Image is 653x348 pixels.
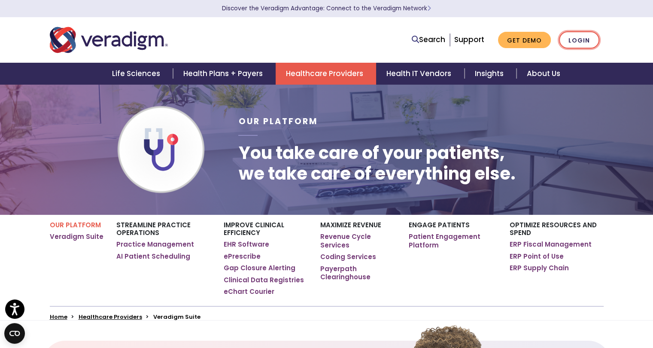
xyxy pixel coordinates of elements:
[465,63,516,85] a: Insights
[489,287,643,338] iframe: Drift Chat Widget
[427,4,431,12] span: Learn More
[320,232,395,249] a: Revenue Cycle Services
[238,116,318,127] span: Our Platform
[116,252,190,261] a: AI Patient Scheduling
[498,32,551,49] a: Get Demo
[224,264,295,272] a: Gap Closure Alerting
[224,240,269,249] a: EHR Software
[50,26,168,54] img: Veradigm logo
[79,313,142,321] a: Healthcare Providers
[376,63,464,85] a: Health IT Vendors
[50,313,67,321] a: Home
[102,63,173,85] a: Life Sciences
[320,265,395,281] a: Payerpath Clearinghouse
[320,253,376,261] a: Coding Services
[50,232,103,241] a: Veradigm Suite
[510,240,592,249] a: ERP Fiscal Management
[276,63,376,85] a: Healthcare Providers
[116,240,194,249] a: Practice Management
[224,276,304,284] a: Clinical Data Registries
[412,34,445,46] a: Search
[516,63,571,85] a: About Us
[454,34,484,45] a: Support
[238,143,515,184] h1: You take care of your patients, we take care of everything else.
[409,232,497,249] a: Patient Engagement Platform
[224,287,274,296] a: eChart Courier
[222,4,431,12] a: Discover the Veradigm Advantage: Connect to the Veradigm NetworkLearn More
[559,31,599,49] a: Login
[224,252,261,261] a: ePrescribe
[173,63,276,85] a: Health Plans + Payers
[510,264,569,272] a: ERP Supply Chain
[510,252,564,261] a: ERP Point of Use
[4,323,25,344] button: Open CMP widget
